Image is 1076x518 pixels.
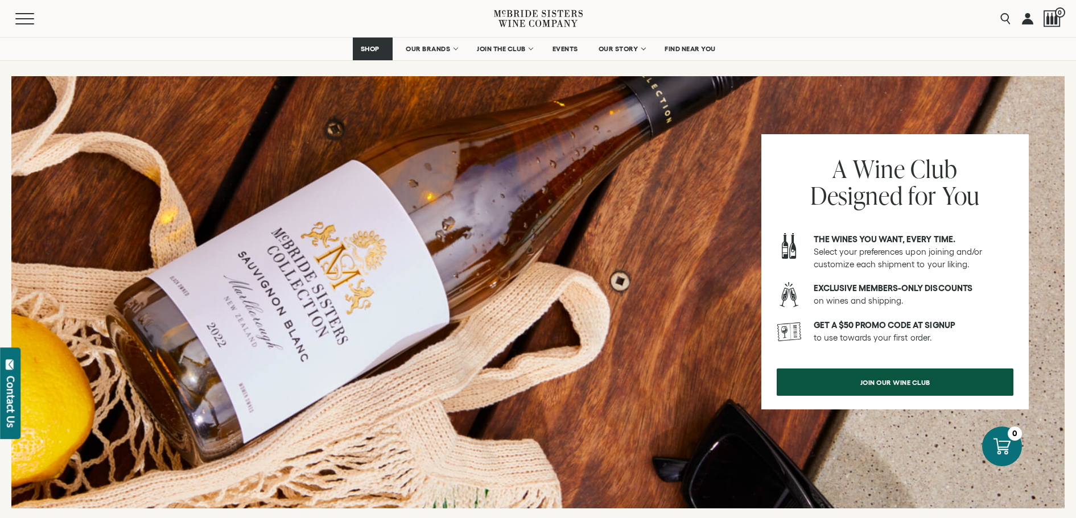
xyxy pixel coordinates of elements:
strong: Exclusive members-only discounts [814,283,972,293]
span: join our wine club [840,371,950,393]
p: on wines and shipping. [814,282,1013,307]
a: SHOP [353,38,393,60]
a: JOIN THE CLUB [469,38,539,60]
button: Mobile Menu Trigger [15,13,56,24]
strong: The wines you want, every time. [814,234,955,244]
span: Designed [810,179,903,212]
a: OUR STORY [591,38,652,60]
span: SHOP [360,45,380,53]
div: 0 [1008,426,1022,441]
span: OUR STORY [599,45,638,53]
span: for [908,179,937,212]
span: A [832,152,847,185]
a: FIND NEAR YOU [657,38,723,60]
a: OUR BRANDS [398,38,464,60]
p: to use towards your first order. [814,319,1013,344]
span: 0 [1055,7,1065,18]
span: OUR BRANDS [406,45,450,53]
span: Club [910,152,957,185]
div: Contact Us [5,376,17,428]
a: join our wine club [777,368,1013,396]
p: Select your preferences upon joining and/or customize each shipment to your liking. [814,233,1013,271]
a: EVENTS [545,38,586,60]
span: EVENTS [553,45,578,53]
strong: Get a $50 promo code at signup [814,320,955,330]
span: FIND NEAR YOU [665,45,716,53]
span: Wine [853,152,905,185]
span: JOIN THE CLUB [477,45,526,53]
span: You [942,179,980,212]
